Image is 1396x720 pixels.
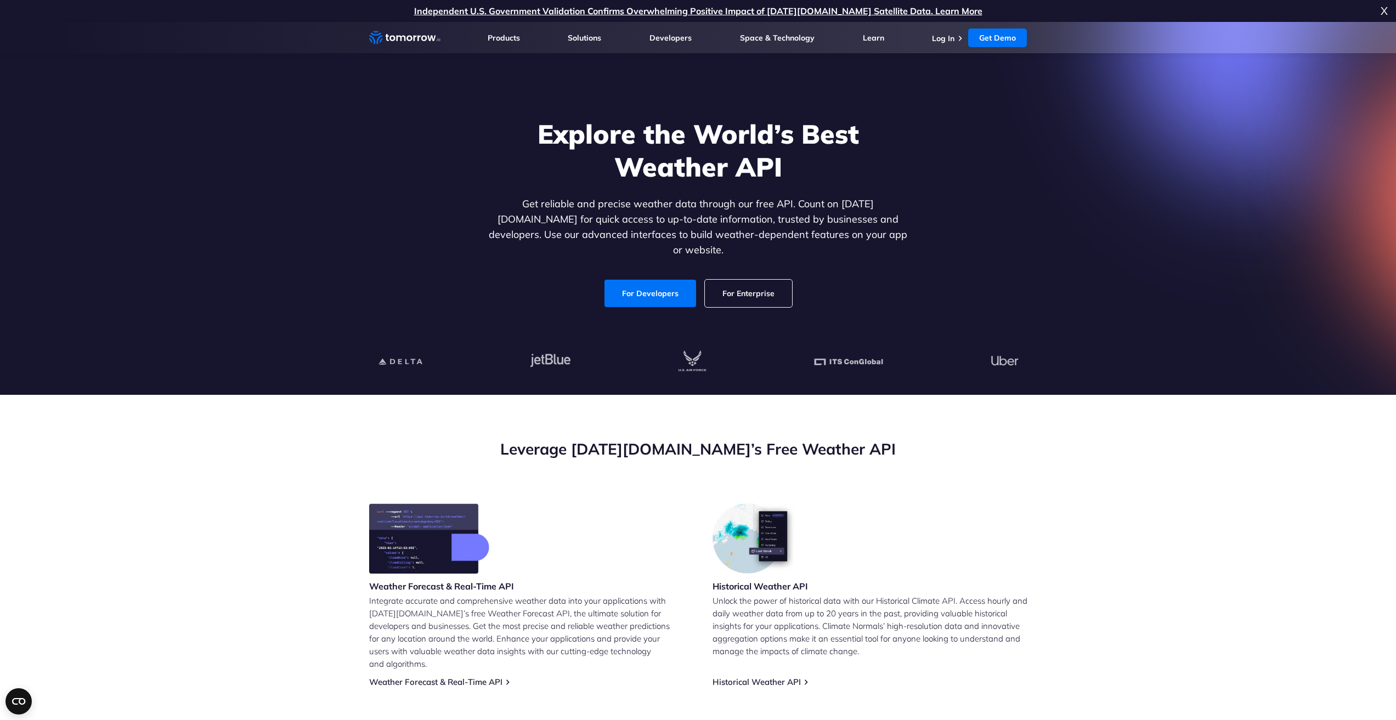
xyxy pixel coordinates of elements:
h2: Leverage [DATE][DOMAIN_NAME]’s Free Weather API [369,439,1027,460]
a: Get Demo [968,29,1027,47]
a: Log In [932,33,954,43]
a: Space & Technology [740,33,815,43]
a: Solutions [568,33,601,43]
a: Weather Forecast & Real-Time API [369,677,502,687]
button: Open CMP widget [5,688,32,715]
p: Unlock the power of historical data with our Historical Climate API. Access hourly and daily weat... [713,594,1027,657]
p: Get reliable and precise weather data through our free API. Count on [DATE][DOMAIN_NAME] for quic... [487,196,910,258]
p: Integrate accurate and comprehensive weather data into your applications with [DATE][DOMAIN_NAME]... [369,594,684,670]
h1: Explore the World’s Best Weather API [487,117,910,183]
a: Learn [863,33,884,43]
a: Independent U.S. Government Validation Confirms Overwhelming Positive Impact of [DATE][DOMAIN_NAM... [414,5,982,16]
a: Home link [369,30,440,46]
a: Historical Weather API [713,677,801,687]
a: For Developers [604,280,696,307]
h3: Historical Weather API [713,580,808,592]
a: Products [488,33,520,43]
a: Developers [649,33,692,43]
h3: Weather Forecast & Real-Time API [369,580,514,592]
a: For Enterprise [705,280,792,307]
